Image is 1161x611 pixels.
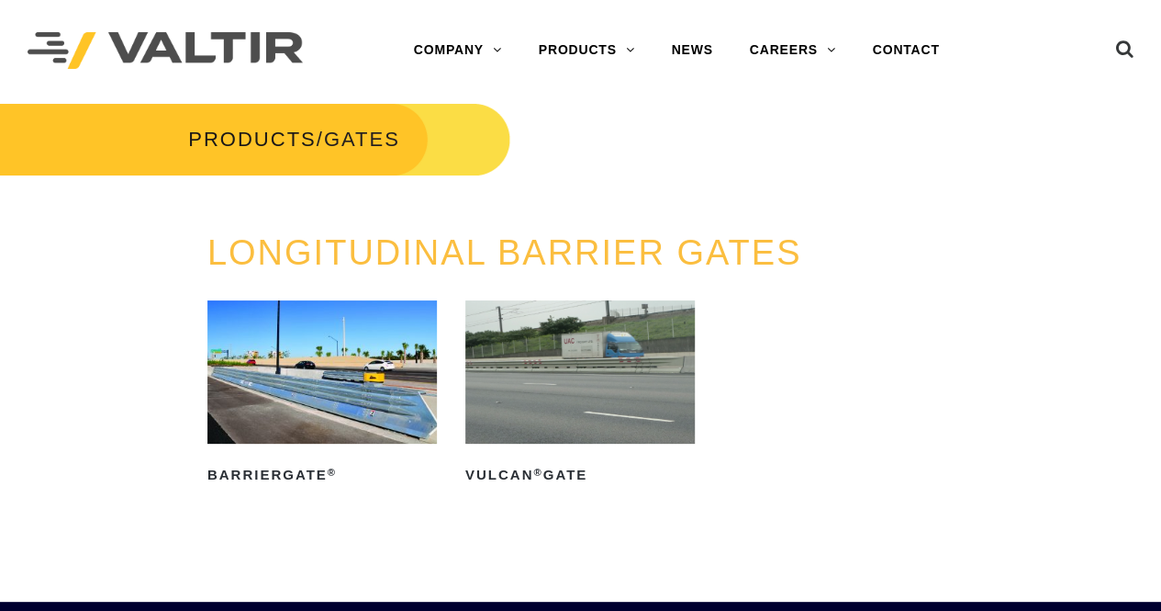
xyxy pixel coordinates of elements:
[188,128,316,151] a: PRODUCTS
[207,300,437,490] a: BarrierGate®
[328,467,337,478] sup: ®
[731,32,854,69] a: CAREERS
[396,32,520,69] a: COMPANY
[28,32,303,70] img: Valtir
[653,32,731,69] a: NEWS
[324,128,400,151] span: GATES
[207,233,801,272] a: LONGITUDINAL BARRIER GATES
[520,32,653,69] a: PRODUCTS
[207,460,437,490] h2: BarrierGate
[533,467,542,478] sup: ®
[465,300,695,490] a: Vulcan®Gate
[465,460,695,490] h2: Vulcan Gate
[854,32,958,69] a: CONTACT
